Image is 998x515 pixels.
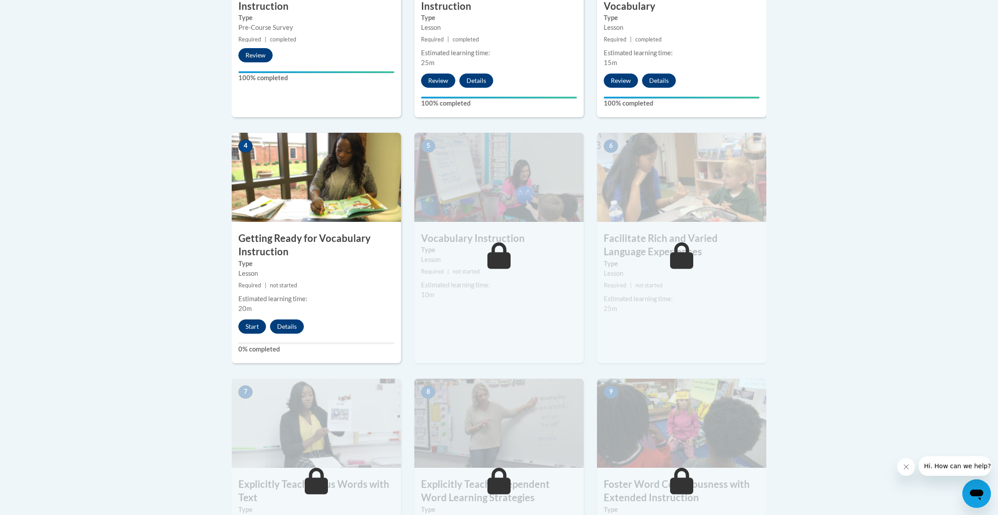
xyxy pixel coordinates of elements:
img: Course Image [232,133,401,222]
label: 100% completed [421,98,577,108]
label: Type [421,245,577,255]
span: 6 [604,139,618,153]
button: Details [459,74,493,88]
span: Required [604,36,626,43]
span: 20m [238,305,252,312]
label: Type [238,505,394,515]
span: | [630,36,632,43]
span: Required [238,282,261,289]
iframe: Message from company [919,456,991,476]
button: Start [238,319,266,334]
label: Type [238,259,394,269]
span: 8 [421,385,435,399]
span: not started [453,268,480,275]
span: 7 [238,385,253,399]
label: Type [604,505,760,515]
span: completed [453,36,479,43]
label: Type [238,13,394,23]
h3: Explicitly Teach Independent Word Learning Strategies [414,478,584,505]
h3: Getting Ready for Vocabulary Instruction [232,232,401,259]
span: | [265,36,266,43]
img: Course Image [597,133,766,222]
span: Required [604,282,626,289]
div: Your progress [604,97,760,98]
span: completed [270,36,296,43]
span: 4 [238,139,253,153]
div: Lesson [604,269,760,278]
span: | [265,282,266,289]
div: Lesson [421,255,577,265]
div: Your progress [238,71,394,73]
label: Type [421,505,577,515]
h3: Facilitate Rich and Varied Language Experiences [597,232,766,259]
span: | [447,36,449,43]
div: Pre-Course Survey [238,23,394,33]
span: 10m [421,291,434,298]
div: Estimated learning time: [604,48,760,58]
label: 100% completed [604,98,760,108]
h3: Foster Word Consciousness with Extended Instruction [597,478,766,505]
div: Lesson [604,23,760,33]
div: Your progress [421,97,577,98]
img: Course Image [597,379,766,468]
label: Type [604,13,760,23]
iframe: Button to launch messaging window [962,479,991,508]
span: 25m [421,59,434,66]
span: | [630,282,632,289]
span: 9 [604,385,618,399]
span: 25m [604,305,617,312]
span: not started [635,282,663,289]
button: Details [270,319,304,334]
span: not started [270,282,297,289]
button: Review [421,74,455,88]
span: 15m [604,59,617,66]
label: Type [421,13,577,23]
div: Estimated learning time: [238,294,394,304]
img: Course Image [414,379,584,468]
h3: Vocabulary Instruction [414,232,584,245]
span: | [447,268,449,275]
div: Estimated learning time: [421,280,577,290]
span: Required [421,36,444,43]
button: Review [604,74,638,88]
div: Estimated learning time: [421,48,577,58]
h3: Explicitly Teach Focus Words with Text [232,478,401,505]
div: Lesson [421,23,577,33]
div: Lesson [238,269,394,278]
img: Course Image [414,133,584,222]
span: Required [238,36,261,43]
iframe: Close message [897,458,915,476]
div: Estimated learning time: [604,294,760,304]
button: Review [238,48,273,62]
span: Required [421,268,444,275]
label: Type [604,259,760,269]
label: 100% completed [238,73,394,83]
button: Details [642,74,676,88]
label: 0% completed [238,344,394,354]
img: Course Image [232,379,401,468]
span: completed [635,36,662,43]
span: 5 [421,139,435,153]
